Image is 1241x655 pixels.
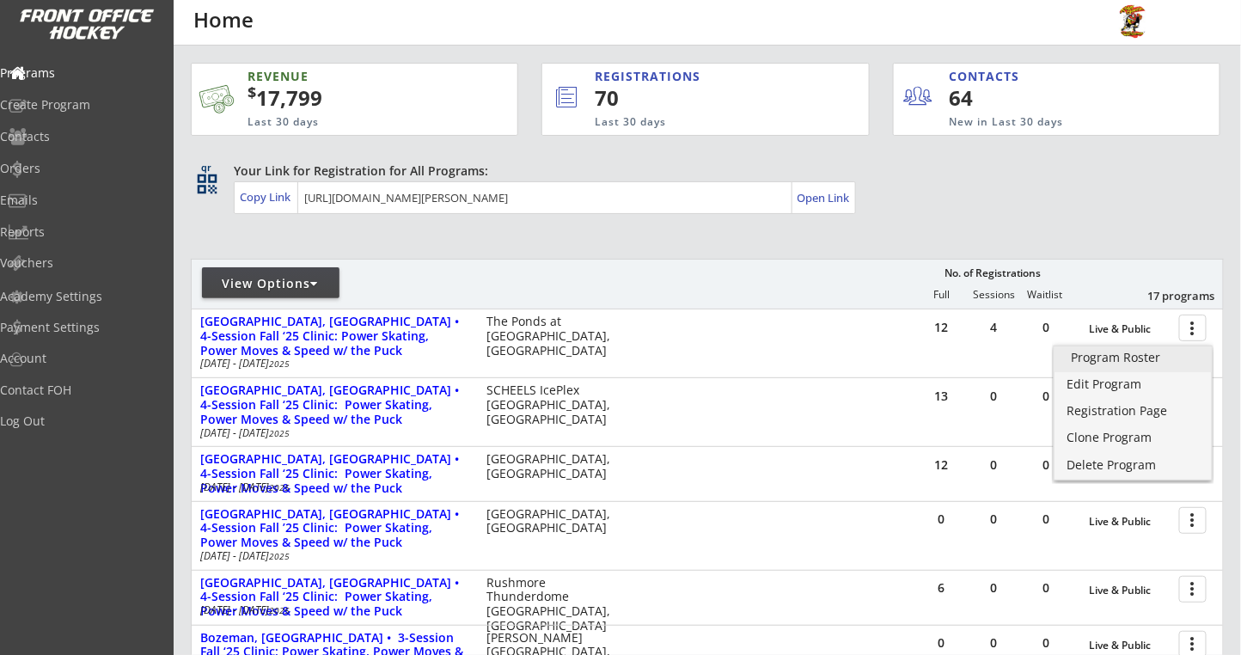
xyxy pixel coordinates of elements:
[486,576,621,634] div: Rushmore Thunderdome [GEOGRAPHIC_DATA], [GEOGRAPHIC_DATA]
[269,358,290,370] em: 2025
[269,481,290,493] em: 2025
[200,315,468,358] div: [GEOGRAPHIC_DATA], [GEOGRAPHIC_DATA] • 4-Session Fall ‘25 Clinic: Power Skating, Power Moves & Sp...
[595,83,811,113] div: 70
[915,582,967,594] div: 6
[595,115,798,130] div: Last 30 days
[950,83,1055,113] div: 64
[1020,390,1072,402] div: 0
[1020,459,1072,471] div: 0
[968,582,1019,594] div: 0
[915,289,967,301] div: Full
[798,186,852,210] a: Open Link
[200,428,463,438] div: [DATE] - [DATE]
[1020,637,1072,649] div: 0
[234,162,1171,180] div: Your Link for Registration for All Programs:
[798,191,852,205] div: Open Link
[1179,576,1207,603] button: more_vert
[248,82,256,102] sup: $
[1067,432,1199,444] div: Clone Program
[486,383,621,426] div: SCHEELS IcePlex [GEOGRAPHIC_DATA], [GEOGRAPHIC_DATA]
[1055,346,1212,372] a: Program Roster
[200,551,463,561] div: [DATE] - [DATE]
[194,171,220,197] button: qr_code
[595,68,792,85] div: REGISTRATIONS
[1090,585,1171,597] div: Live & Public
[248,83,464,113] div: 17,799
[1090,323,1171,335] div: Live & Public
[240,189,294,205] div: Copy Link
[1090,516,1171,528] div: Live & Public
[1072,352,1195,364] div: Program Roster
[1055,373,1212,399] a: Edit Program
[915,513,967,525] div: 0
[200,452,468,495] div: [GEOGRAPHIC_DATA], [GEOGRAPHIC_DATA] • 4-Session Fall ‘25 Clinic: Power Skating, Power Moves & Sp...
[1067,459,1199,471] div: Delete Program
[248,115,438,130] div: Last 30 days
[939,267,1046,279] div: No. of Registrations
[950,68,1028,85] div: CONTACTS
[486,452,621,481] div: [GEOGRAPHIC_DATA], [GEOGRAPHIC_DATA]
[1090,640,1171,652] div: Live & Public
[269,550,290,562] em: 2025
[200,507,468,550] div: [GEOGRAPHIC_DATA], [GEOGRAPHIC_DATA] • 4-Session Fall ’25 Clinic: Power Skating, Power Moves & Sp...
[196,162,217,174] div: qr
[1067,405,1199,417] div: Registration Page
[915,390,967,402] div: 13
[269,604,290,616] em: 2025
[968,513,1019,525] div: 0
[968,289,1019,301] div: Sessions
[1019,289,1071,301] div: Waitlist
[915,637,967,649] div: 0
[968,637,1019,649] div: 0
[1179,507,1207,534] button: more_vert
[1125,288,1214,303] div: 17 programs
[200,605,463,615] div: [DATE] - [DATE]
[968,459,1019,471] div: 0
[1055,400,1212,425] a: Registration Page
[968,390,1019,402] div: 0
[202,275,339,292] div: View Options
[950,115,1140,130] div: New in Last 30 days
[1020,582,1072,594] div: 0
[1020,513,1072,525] div: 0
[1020,321,1072,334] div: 0
[915,459,967,471] div: 12
[486,507,621,536] div: [GEOGRAPHIC_DATA], [GEOGRAPHIC_DATA]
[1067,378,1199,390] div: Edit Program
[200,358,463,369] div: [DATE] - [DATE]
[200,383,468,426] div: [GEOGRAPHIC_DATA], [GEOGRAPHIC_DATA] • 4-Session Fall ‘25 Clinic: Power Skating, Power Moves & Sp...
[269,427,290,439] em: 2025
[486,315,621,358] div: The Ponds at [GEOGRAPHIC_DATA], [GEOGRAPHIC_DATA]
[200,482,463,493] div: [DATE] - [DATE]
[1179,315,1207,341] button: more_vert
[915,321,967,334] div: 12
[248,68,438,85] div: REVENUE
[968,321,1019,334] div: 4
[200,576,468,619] div: [GEOGRAPHIC_DATA], [GEOGRAPHIC_DATA] • 4-Session Fall ‘25 Clinic: Power Skating, Power Moves & Sp...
